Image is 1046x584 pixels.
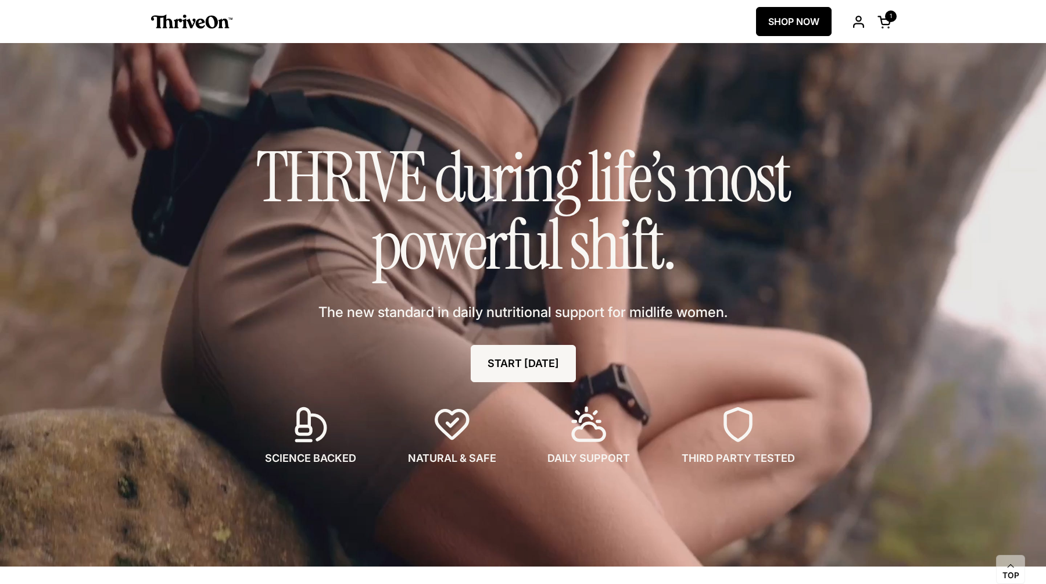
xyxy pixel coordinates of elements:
[1002,571,1019,581] span: Top
[471,345,576,382] a: START [DATE]
[756,7,832,36] a: SHOP NOW
[318,302,728,322] span: The new standard in daily nutritional support for midlife women.
[232,144,814,279] h1: THRIVE during life’s most powerful shift.
[547,451,630,466] span: DAILY SUPPORT
[682,451,795,466] span: THIRD PARTY TESTED
[408,451,496,466] span: NATURAL & SAFE
[265,451,356,466] span: SCIENCE BACKED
